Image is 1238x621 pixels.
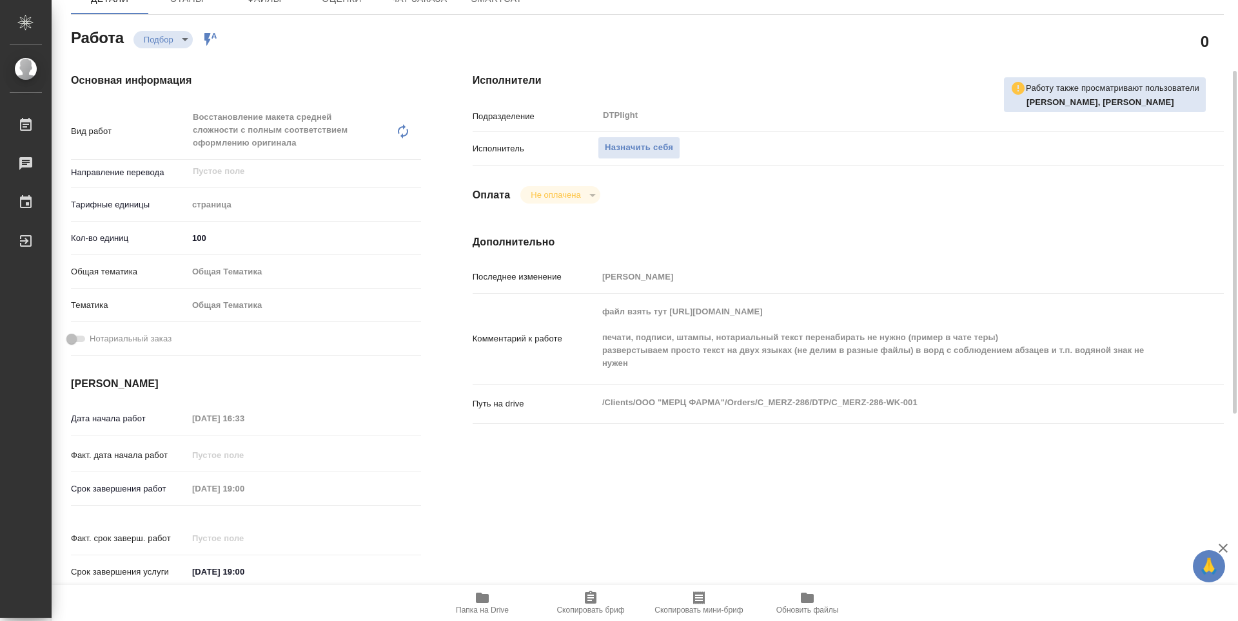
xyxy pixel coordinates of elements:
p: Тематика [71,299,188,312]
p: Общая тематика [71,265,188,278]
p: Исполнитель [473,142,598,155]
h4: [PERSON_NAME] [71,376,421,392]
p: Кол-во единиц [71,232,188,245]
p: Факт. срок заверш. работ [71,532,188,545]
input: Пустое поле [188,446,300,464]
input: Пустое поле [188,479,300,498]
p: Дата начала работ [71,412,188,425]
p: Срок завершения работ [71,482,188,495]
span: Скопировать бриф [556,606,624,615]
div: Общая Тематика [188,261,421,283]
p: Комментарий к работе [473,332,598,345]
button: Папка на Drive [428,585,536,621]
p: Последнее изменение [473,271,598,283]
p: Подразделение [473,110,598,123]
h4: Основная информация [71,73,421,88]
h2: Работа [71,25,124,48]
p: Вид работ [71,125,188,138]
button: Обновить файлы [753,585,861,621]
div: страница [188,194,421,216]
b: [PERSON_NAME], [PERSON_NAME] [1027,97,1174,107]
input: Пустое поле [188,409,300,428]
span: Папка на Drive [456,606,509,615]
p: Дзюндзя Нина, Смыслова Светлана [1027,96,1199,109]
span: Нотариальный заказ [90,332,172,345]
div: Подбор [133,31,193,48]
p: Путь на drive [473,397,598,410]
input: Пустое поле [188,529,300,548]
span: Скопировать мини-бриф [654,606,743,615]
div: Общая Тематика [188,294,421,316]
button: Подбор [140,34,177,45]
button: Скопировать бриф [536,585,645,621]
input: Пустое поле [598,267,1161,286]
input: ✎ Введи что-нибудь [188,562,300,581]
div: Подбор [520,186,600,204]
h4: Исполнители [473,73,1224,88]
textarea: /Clients/ООО "МЕРЦ ФАРМА"/Orders/C_MERZ-286/DTP/C_MERZ-286-WK-001 [598,392,1161,414]
input: Пустое поле [192,164,391,179]
p: Работу также просматривают пользователи [1026,82,1199,95]
p: Факт. дата начала работ [71,449,188,462]
textarea: файл взять тут [URL][DOMAIN_NAME] печати, подписи, штампы, нотариальный текст перенабирать не нуж... [598,301,1161,374]
input: ✎ Введи что-нибудь [188,229,421,247]
button: 🙏 [1193,550,1225,582]
p: Тарифные единицы [71,198,188,211]
span: Обновить файлы [776,606,839,615]
p: Срок завершения услуги [71,566,188,578]
h2: 0 [1201,30,1209,52]
span: Назначить себя [605,140,673,155]
button: Не оплачена [527,189,584,200]
button: Скопировать мини-бриф [645,585,753,621]
p: Направление перевода [71,166,188,179]
h4: Дополнительно [473,234,1224,250]
h4: Оплата [473,187,511,203]
span: 🙏 [1198,553,1220,580]
button: Назначить себя [598,137,680,159]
